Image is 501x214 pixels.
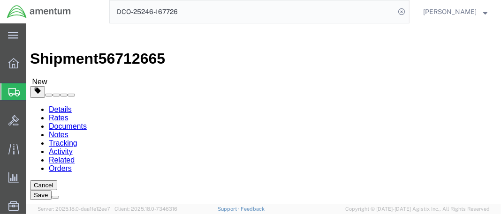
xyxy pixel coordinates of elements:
[423,6,488,17] button: [PERSON_NAME]
[218,206,241,212] a: Support
[241,206,265,212] a: Feedback
[7,5,71,19] img: logo
[345,205,490,213] span: Copyright © [DATE]-[DATE] Agistix Inc., All Rights Reserved
[38,206,110,212] span: Server: 2025.18.0-daa1fe12ee7
[26,23,501,204] iframe: FS Legacy Container
[110,0,395,23] input: Search for shipment number, reference number
[114,206,177,212] span: Client: 2025.18.0-7346316
[423,7,477,17] span: Roger Hankins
